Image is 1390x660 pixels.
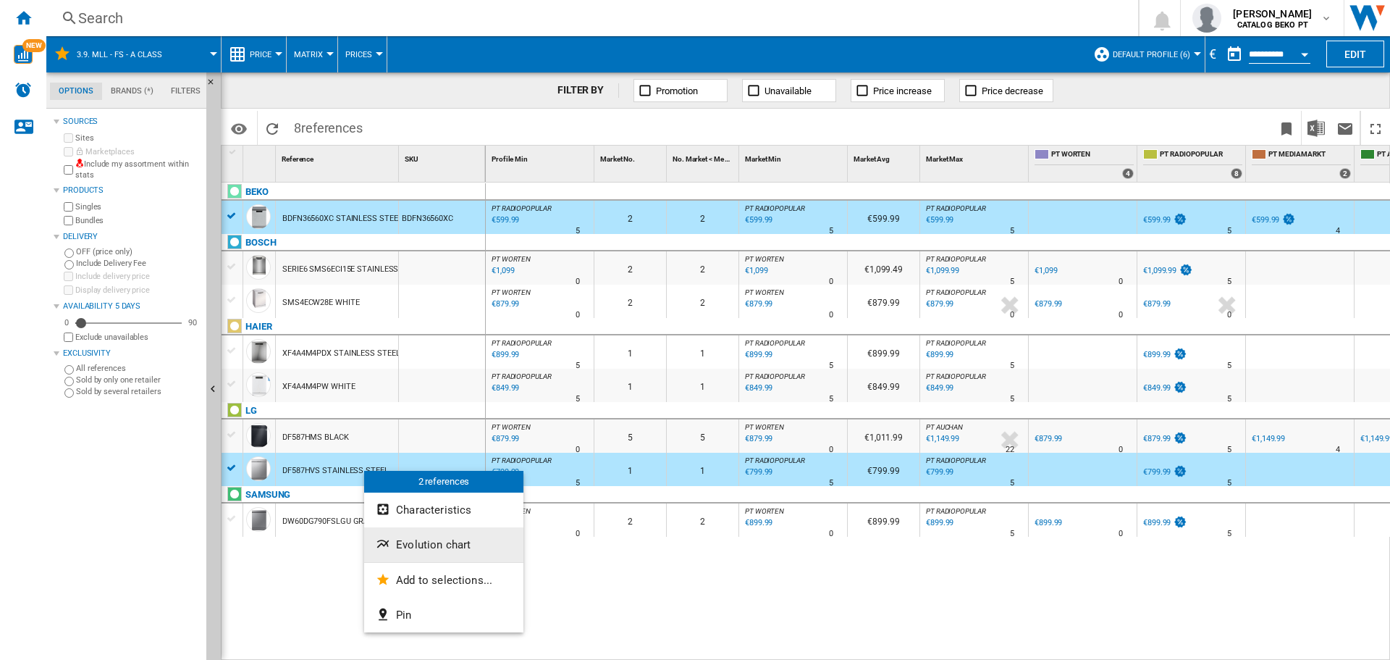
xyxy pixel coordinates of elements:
[396,574,492,587] span: Add to selections...
[364,493,523,527] button: Characteristics
[364,563,523,598] button: Add to selections...
[364,527,523,562] button: Evolution chart
[396,538,471,551] span: Evolution chart
[396,504,471,517] span: Characteristics
[364,598,523,632] button: Pin...
[364,471,523,493] div: 2 references
[396,609,411,622] span: Pin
